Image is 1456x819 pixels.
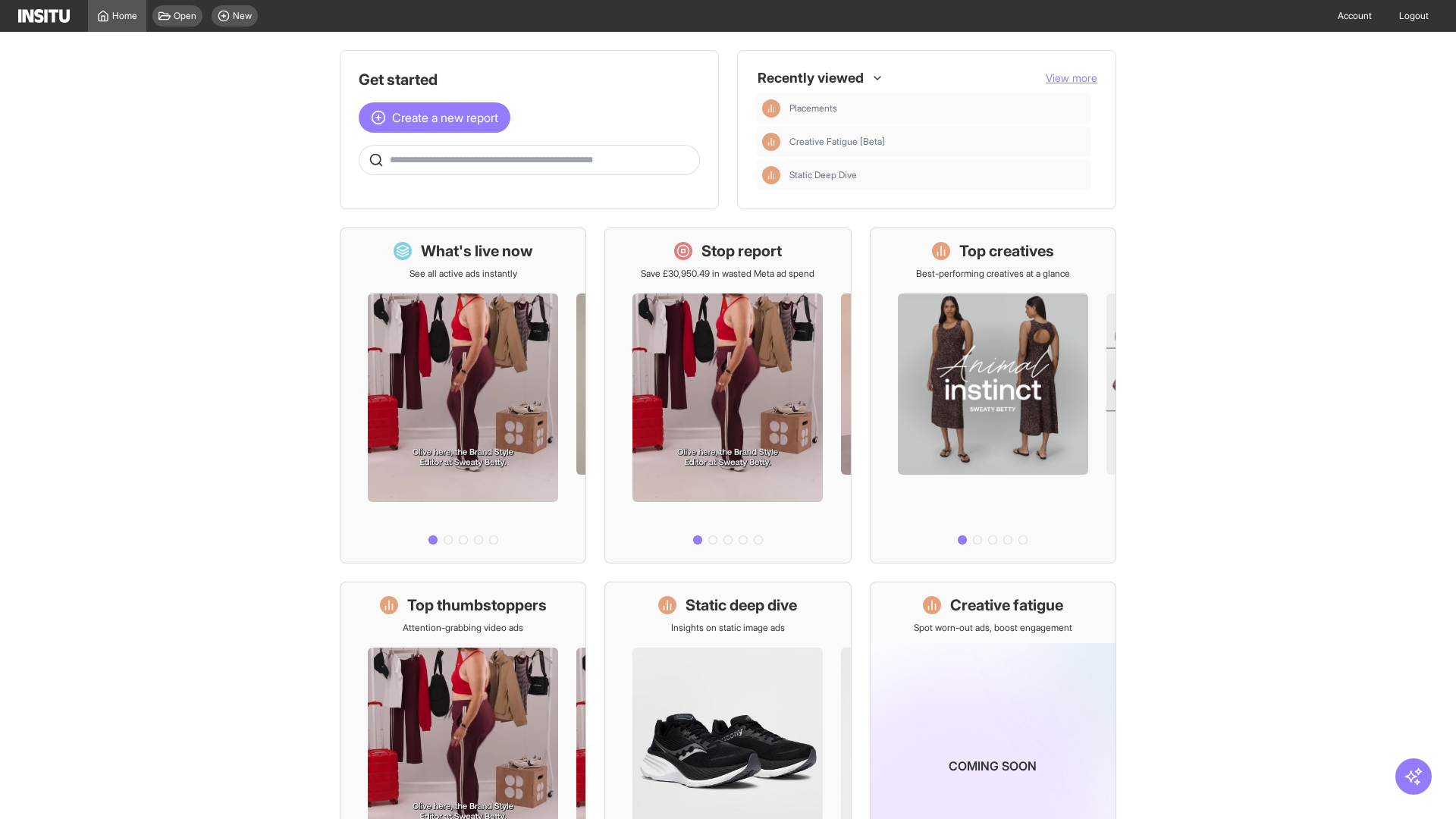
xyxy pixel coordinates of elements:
[1046,71,1097,86] button: View more
[641,268,814,280] p: Save £30,950.49 in wasted Meta ad spend
[701,240,782,262] h1: Stop report
[407,595,547,616] h1: Top thumbstoppers
[340,227,586,563] a: What's live nowSee all active ads instantly
[762,99,780,118] div: Insights
[233,10,252,22] span: New
[421,240,533,262] h1: What's live now
[789,102,837,115] span: Placements
[789,136,885,148] span: Creative Fatigue [Beta]
[686,595,797,616] h1: Static deep dive
[409,268,517,280] p: See all active ads instantly
[789,169,1085,181] span: Static Deep Dive
[789,169,857,181] span: Static Deep Dive
[671,622,785,634] p: Insights on static image ads
[1046,71,1097,84] span: View more
[870,227,1116,563] a: Top creativesBest-performing creatives at a glance
[789,136,1085,148] span: Creative Fatigue [Beta]
[359,102,510,133] button: Create a new report
[403,622,523,634] p: Attention-grabbing video ads
[604,227,851,563] a: Stop reportSave £30,950.49 in wasted Meta ad spend
[959,240,1054,262] h1: Top creatives
[762,166,780,184] div: Insights
[762,133,780,151] div: Insights
[789,102,1085,115] span: Placements
[916,268,1070,280] p: Best-performing creatives at a glance
[18,9,70,23] img: Logo
[359,69,700,90] h1: Get started
[392,108,498,127] span: Create a new report
[112,10,137,22] span: Home
[174,10,196,22] span: Open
